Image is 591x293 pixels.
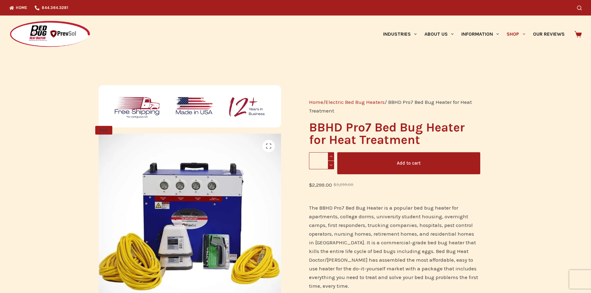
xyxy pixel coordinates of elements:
a: Industries [379,16,420,53]
nav: Breadcrumb [309,98,480,115]
a: Information [458,16,503,53]
p: The BBHD Pro7 Bed Bug Heater is a popular bed bug heater for apartments, college dorms, universit... [309,203,480,290]
span: $ [334,182,336,187]
a: Shop [503,16,529,53]
a: BBHD Pro7 Bed Bug Heater for Heat Treatment - Image 2 [281,221,464,228]
button: Search [577,6,582,10]
a: Home [309,99,323,105]
h1: BBHD Pro7 Bed Bug Heater for Heat Treatment [309,121,480,146]
bdi: 2,299.00 [309,182,332,188]
button: Add to cart [337,152,480,174]
a: Electric Bed Bug Heaters [325,99,385,105]
img: Prevsol/Bed Bug Heat Doctor [9,20,91,48]
input: Product quantity [309,152,334,169]
a: Our Reviews [529,16,568,53]
span: $ [309,182,312,188]
a: About Us [420,16,457,53]
bdi: 3,299.00 [334,182,353,187]
span: SALE [95,126,112,135]
nav: Primary [379,16,568,53]
a: BBHD Pro7 Bed Bug Heater for Heat Treatment [99,221,281,228]
a: View full-screen image gallery [262,140,275,152]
